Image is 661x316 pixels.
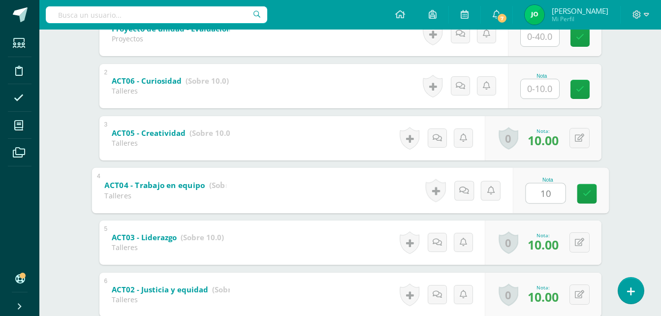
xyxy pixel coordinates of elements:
b: Proyecto de unidad - Evaluación [112,24,231,33]
span: 10.00 [528,132,559,149]
a: 0 [499,127,518,150]
div: Nota: [528,284,559,291]
div: Talleres [112,138,230,148]
div: Nota: [528,232,559,239]
span: [PERSON_NAME] [552,6,608,16]
input: 0-10.0 [526,183,565,203]
input: 0-10.0 [521,79,559,98]
a: ACT04 - Trabajo en equipo (Sobre 10.0) [104,177,253,193]
b: ACT06 - Curiosidad [112,76,182,86]
a: ACT05 - Creatividad (Sobre 10.0) [112,126,233,141]
a: ACT02 - Justicia y equidad (Sobre 10.0) [112,282,255,298]
b: ACT04 - Trabajo en equipo [104,180,205,190]
b: ACT03 - Liderazgo [112,232,177,242]
strong: (Sobre 10.0) [186,76,229,86]
span: 7 [497,13,507,24]
strong: (Sobre 10.0) [209,180,253,190]
a: 0 [499,284,518,306]
div: Nota [525,177,570,183]
strong: (Sobre 10.0) [189,128,233,138]
div: Talleres [112,86,229,95]
strong: (Sobre 10.0) [181,232,224,242]
input: Busca un usuario... [46,6,267,23]
div: Talleres [112,295,230,304]
div: Talleres [104,190,226,200]
span: Mi Perfil [552,15,608,23]
div: Nota: [528,127,559,134]
div: Nota [520,73,564,79]
b: ACT02 - Justicia y equidad [112,284,208,294]
div: Proyectos [112,34,230,43]
span: 10.00 [528,288,559,305]
a: ACT03 - Liderazgo (Sobre 10.0) [112,230,224,246]
strong: (Sobre 10.0) [212,284,255,294]
div: Talleres [112,243,224,252]
b: ACT05 - Creatividad [112,128,186,138]
input: 0-40.0 [521,27,559,46]
a: 0 [499,231,518,254]
img: f6e231eb42918ea7c58bac67eddd7ad4.png [525,5,544,25]
a: ACT06 - Curiosidad (Sobre 10.0) [112,73,229,89]
span: 10.00 [528,236,559,253]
